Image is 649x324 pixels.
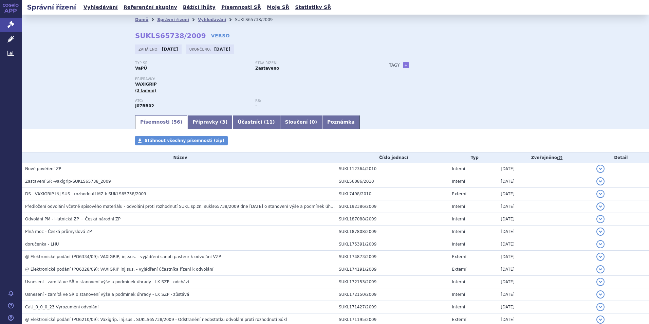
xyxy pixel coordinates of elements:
span: @ Elektronické podání (PO6210/09): Vaxigrip, inj.sus., SUKLS65738/2009 - Odstranění nedostatku od... [25,317,287,322]
a: Písemnosti (56) [135,115,187,129]
span: 3 [222,119,225,125]
td: [DATE] [497,263,593,276]
a: Referenční skupiny [122,3,179,12]
button: detail [596,303,605,311]
strong: Zastaveno [255,66,279,71]
abbr: (?) [557,156,562,160]
span: Ukončeno: [189,47,212,52]
strong: - [255,104,257,108]
a: Přípravky (3) [187,115,233,129]
span: Interní [452,305,465,309]
button: detail [596,316,605,324]
span: 0 [312,119,315,125]
strong: VaPÚ [135,66,147,71]
p: Přípravky: [135,77,375,81]
a: Sloučení (0) [280,115,322,129]
strong: [DATE] [162,47,178,52]
td: [DATE] [497,276,593,288]
span: Interní [452,179,465,184]
span: Usnesení - zamítá ve SŘ o stanovení výše a podmínek úhrady - LK SZP - zůstává [25,292,189,297]
a: Vyhledávání [81,3,120,12]
button: detail [596,278,605,286]
span: Zastavení SŘ -Vaxigrip-SUKLS65738_2009 [25,179,111,184]
span: Interní [452,217,465,221]
th: Zveřejněno [497,152,593,163]
button: detail [596,228,605,236]
span: Usnesení - zamítá ve SŘ o stanovení výše a podmínek úhrady - LK SZP - odchází [25,280,189,284]
p: ATC: [135,99,248,103]
td: [DATE] [497,301,593,313]
th: Číslo jednací [335,152,448,163]
a: Poznámka [322,115,360,129]
a: Moje SŘ [265,3,291,12]
p: Stav řízení: [255,61,369,65]
td: SUKL187088/2009 [335,213,448,226]
td: [DATE] [497,238,593,251]
span: Externí [452,317,466,322]
td: SUKL187808/2009 [335,226,448,238]
h2: Správní řízení [22,2,81,12]
td: [DATE] [497,288,593,301]
span: DS - VAXIGRIP INJ SUS - rozhodnutí MZ k SUKLS65738/2009 [25,192,146,196]
button: detail [596,190,605,198]
td: SUKL171427/2009 [335,301,448,313]
span: @ Elektronické podání (PO6334/09): VAXIGRIP, inj.sus. - vyjádření sanofi pasteur k odvolání VZP [25,254,221,259]
span: doručenka - LHU [25,242,59,247]
span: Předložení odvolání včetně spisového materiálu - odvolání proti rozhodnutí SUKL sp.zn. sukls65738... [25,204,340,209]
td: [DATE] [497,163,593,175]
td: [DATE] [497,200,593,213]
td: SUKL112364/2010 [335,163,448,175]
span: VAXIGRIP [135,82,157,87]
td: [DATE] [497,226,593,238]
a: VERSO [211,32,230,39]
td: SUKL174191/2009 [335,263,448,276]
strong: CHŘIPKA, INAKTIVOVANÁ VAKCÍNA, ŠTĚPENÝ VIRUS NEBO POVRCHOVÝ ANTIGEN [135,104,154,108]
td: [DATE] [497,251,593,263]
td: SUKL174873/2009 [335,251,448,263]
span: Interní [452,280,465,284]
button: detail [596,265,605,273]
a: Správní řízení [157,17,189,22]
th: Název [22,152,335,163]
span: Externí [452,254,466,259]
span: Odvolání PM - Hutnická ZP + Česká národní ZP [25,217,120,221]
button: detail [596,240,605,248]
span: Nové pověření ZP [25,166,61,171]
button: detail [596,215,605,223]
span: Interní [452,229,465,234]
td: [DATE] [497,213,593,226]
td: SUKL172150/2009 [335,288,448,301]
span: Interní [452,242,465,247]
a: + [403,62,409,68]
th: Typ [448,152,497,163]
a: Stáhnout všechny písemnosti (zip) [135,136,228,145]
span: Interní [452,204,465,209]
td: SUKL175391/2009 [335,238,448,251]
a: Písemnosti SŘ [219,3,263,12]
span: Interní [452,166,465,171]
th: Detail [593,152,649,163]
span: 11 [266,119,273,125]
td: SUKL56086/2010 [335,175,448,188]
a: Běžící lhůty [181,3,218,12]
span: Plná moc - Česká průmyslová ZP [25,229,92,234]
span: @ Elektronické podání (PO6328/09): VAXIGRIP inj.sus. - vyjádření účastníka řízení k odvolání [25,267,213,272]
button: detail [596,202,605,211]
a: Vyhledávání [198,17,226,22]
span: (3 balení) [135,88,156,93]
span: Zahájeno: [138,47,160,52]
li: SUKLS65738/2009 [235,15,281,25]
td: SUKL7498/2010 [335,188,448,200]
span: Stáhnout všechny písemnosti (zip) [145,138,224,143]
button: detail [596,165,605,173]
button: detail [596,177,605,185]
a: Domů [135,17,148,22]
p: Typ SŘ: [135,61,248,65]
td: SUKL192386/2009 [335,200,448,213]
a: Účastníci (11) [233,115,280,129]
span: Externí [452,267,466,272]
h3: Tagy [389,61,400,69]
td: [DATE] [497,175,593,188]
td: SUKL172153/2009 [335,276,448,288]
span: Interní [452,292,465,297]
